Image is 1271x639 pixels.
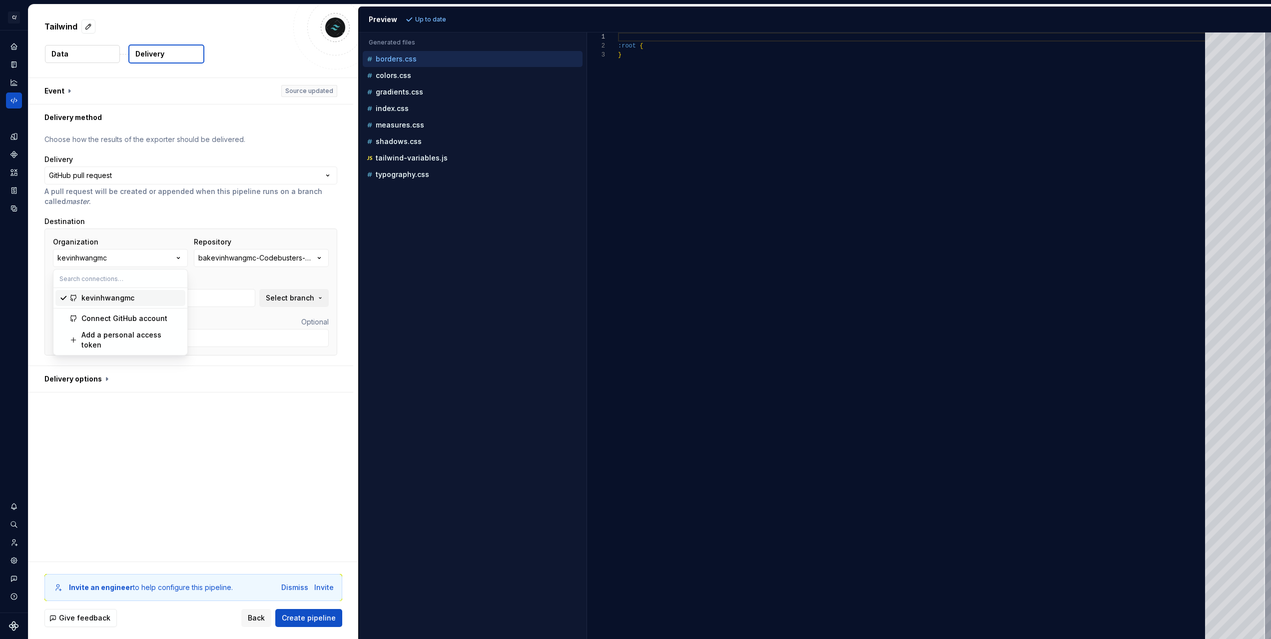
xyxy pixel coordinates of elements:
[66,197,89,205] i: master
[241,609,271,627] button: Back
[587,50,605,59] div: 3
[8,11,20,23] div: C/
[69,583,133,591] b: Invite an engineer
[259,289,329,307] button: Select branch
[363,103,583,114] button: index.css
[6,146,22,162] a: Components
[363,119,583,130] button: measures.css
[44,134,337,144] p: Choose how the results of the exporter should be delivered.
[6,200,22,216] a: Data sources
[6,182,22,198] a: Storybook stories
[53,269,187,287] input: Search connections…
[44,20,77,32] p: Tailwind
[194,249,329,267] button: bakevinhwangmc-Codebusters-POC-PWA-Sample
[248,613,265,623] span: Back
[376,137,422,145] p: shadows.css
[59,613,110,623] span: Give feedback
[6,552,22,568] a: Settings
[363,86,583,97] button: gradients.css
[6,516,22,532] button: Search ⌘K
[6,570,22,586] button: Contact support
[376,154,448,162] p: tailwind-variables.js
[9,621,19,631] svg: Supernova Logo
[53,249,188,267] button: kevinhwangmc
[376,170,429,178] p: typography.css
[369,38,577,46] p: Generated files
[6,74,22,90] a: Analytics
[81,293,134,303] div: kevinhwangmc
[376,55,417,63] p: borders.css
[363,70,583,81] button: colors.css
[6,56,22,72] a: Documentation
[6,38,22,54] a: Home
[618,51,622,58] span: }
[44,154,73,164] label: Delivery
[44,216,85,226] label: Destination
[6,498,22,514] button: Notifications
[376,71,411,79] p: colors.css
[135,49,164,59] p: Delivery
[81,330,181,350] div: Add a personal access token
[363,53,583,64] button: borders.css
[53,237,98,247] label: Organization
[314,582,334,592] button: Invite
[57,253,107,263] div: kevinhwangmc
[376,88,423,96] p: gradients.css
[281,582,308,592] button: Dismiss
[363,152,583,163] button: tailwind-variables.js
[282,613,336,623] span: Create pipeline
[363,169,583,180] button: typography.css
[587,41,605,50] div: 2
[618,42,636,49] span: :root
[301,317,329,326] span: Optional
[128,44,204,63] button: Delivery
[6,92,22,108] a: Code automation
[369,14,397,24] div: Preview
[44,186,337,206] p: A pull request will be created or appended when this pipeline runs on a branch called .
[376,104,409,112] p: index.css
[194,237,231,247] label: Repository
[6,164,22,180] a: Assets
[51,49,68,59] p: Data
[376,121,424,129] p: measures.css
[53,288,187,355] div: Search connections…
[6,128,22,144] a: Design tokens
[415,15,446,23] p: Up to date
[266,293,314,303] span: Select branch
[6,534,22,550] a: Invite team
[44,609,117,627] button: Give feedback
[81,313,167,323] div: Connect GitHub account
[69,582,233,592] div: to help configure this pipeline.
[2,6,26,28] button: C/
[363,136,583,147] button: shadows.css
[587,32,605,41] div: 1
[198,253,314,263] div: bakevinhwangmc-Codebusters-POC-PWA-Sample
[639,42,643,49] span: {
[275,609,342,627] button: Create pipeline
[45,45,120,63] button: Data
